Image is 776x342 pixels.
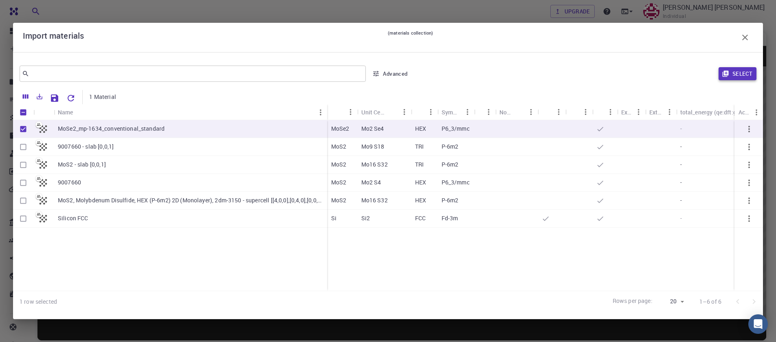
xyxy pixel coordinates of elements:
[542,105,555,118] button: Sort
[89,93,116,101] p: 1 Material
[33,104,54,120] div: Icon
[331,125,350,133] p: MoSe2
[361,104,385,120] div: Unit Cell Formula
[20,298,57,306] div: 1 row selected
[680,160,682,169] p: -
[474,104,495,120] div: Tags
[23,29,753,46] div: Import materials
[415,178,426,186] p: HEX
[58,142,114,151] p: 9007660 - slab [0,0,1]
[331,142,347,151] p: MoS2
[680,196,682,204] p: -
[331,178,347,186] p: MoS2
[357,104,411,120] div: Unit Cell Formula
[565,104,592,120] div: Shared
[649,104,663,120] div: Ext+web
[361,142,385,151] p: Mo9 S18
[621,104,632,120] div: Ext+lnk
[58,160,106,169] p: MoS2 - slab [0,0,1]
[442,142,459,151] p: P-6m2
[411,104,437,120] div: Lattice
[415,142,424,151] p: TRI
[734,104,763,120] div: Actions
[442,178,470,186] p: P6_3/mmc
[592,104,617,120] div: Public
[461,105,474,118] button: Menu
[680,178,682,186] p: -
[739,104,750,120] div: Actions
[495,104,538,120] div: Non-periodic
[16,6,46,13] span: Support
[676,104,761,120] div: total_energy (qe:dft:gga:pbe)
[58,104,73,120] div: Name
[58,214,88,222] p: Silicon FCC
[613,297,653,306] p: Rows per page:
[719,67,756,80] button: Select
[398,105,411,118] button: Menu
[656,296,686,307] div: 20
[645,104,676,120] div: Ext+web
[331,105,344,118] button: Sort
[663,105,676,118] button: Menu
[442,160,459,169] p: P-6m2
[388,29,433,46] small: (materials collection)
[361,178,381,186] p: Mo2 S4
[482,105,495,118] button: Menu
[58,178,81,186] p: 9007660
[617,104,645,120] div: Ext+lnk
[442,196,459,204] p: P-6m2
[54,104,327,120] div: Name
[748,314,768,334] div: Open Intercom Messenger
[369,67,411,80] button: Advanced
[415,160,424,169] p: TRI
[415,196,426,204] p: HEX
[361,214,370,222] p: Si2
[604,105,617,118] button: Menu
[437,104,474,120] div: Symmetry
[385,105,398,118] button: Sort
[33,90,46,103] button: Export
[579,105,592,118] button: Menu
[525,105,538,118] button: Menu
[19,90,33,103] button: Columns
[331,196,347,204] p: MoS2
[73,106,86,119] button: Sort
[415,214,426,222] p: FCC
[331,160,347,169] p: MoS2
[63,90,79,106] button: Reset Explorer Settings
[552,105,565,118] button: Menu
[750,106,763,119] button: Menu
[538,104,565,120] div: Default
[361,196,388,204] p: Mo16 S32
[632,105,645,118] button: Menu
[58,125,165,133] p: MoSe2_mp-1634_conventional_standard
[361,160,388,169] p: Mo16 S32
[415,125,426,133] p: HEX
[46,90,63,106] button: Save Explorer Settings
[331,214,336,222] p: Si
[699,298,721,306] p: 1–6 of 6
[569,105,583,118] button: Sort
[361,125,384,133] p: Mo2 Se4
[314,106,327,119] button: Menu
[442,214,458,222] p: Fd-3m
[512,105,525,118] button: Sort
[442,125,470,133] p: P6_3/mmc
[596,105,609,118] button: Sort
[680,142,682,151] p: -
[415,105,428,118] button: Sort
[327,104,357,120] div: Formula
[676,210,761,228] div: -
[424,105,437,118] button: Menu
[442,104,461,120] div: Symmetry
[499,104,512,120] div: Non-periodic
[680,104,747,120] div: total_energy (qe:dft:gga:pbe)
[344,105,357,118] button: Menu
[58,196,323,204] p: MoS2, Molybdenum Disulfide, HEX (P-6m2) 2D (Monolayer), 2dm-3150 - supercell [[4,0,0],[0,4,0],[0,...
[676,120,761,138] div: -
